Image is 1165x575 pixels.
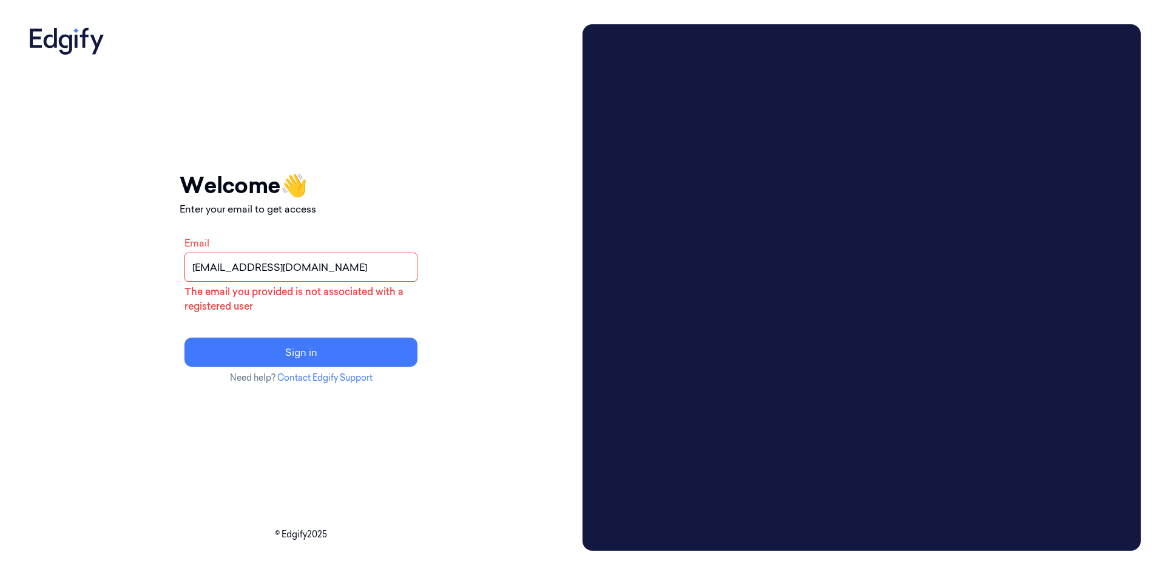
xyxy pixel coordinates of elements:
[184,253,417,282] input: name@example.com
[180,169,422,202] h1: Welcome 👋
[277,372,373,383] a: Contact Edgify Support
[24,528,578,541] p: © Edgify 2025
[184,237,209,249] label: Email
[180,372,422,384] p: Need help?
[184,284,417,313] p: The email you provided is not associated with a registered user
[184,338,417,367] button: Sign in
[180,202,422,216] p: Enter your email to get access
